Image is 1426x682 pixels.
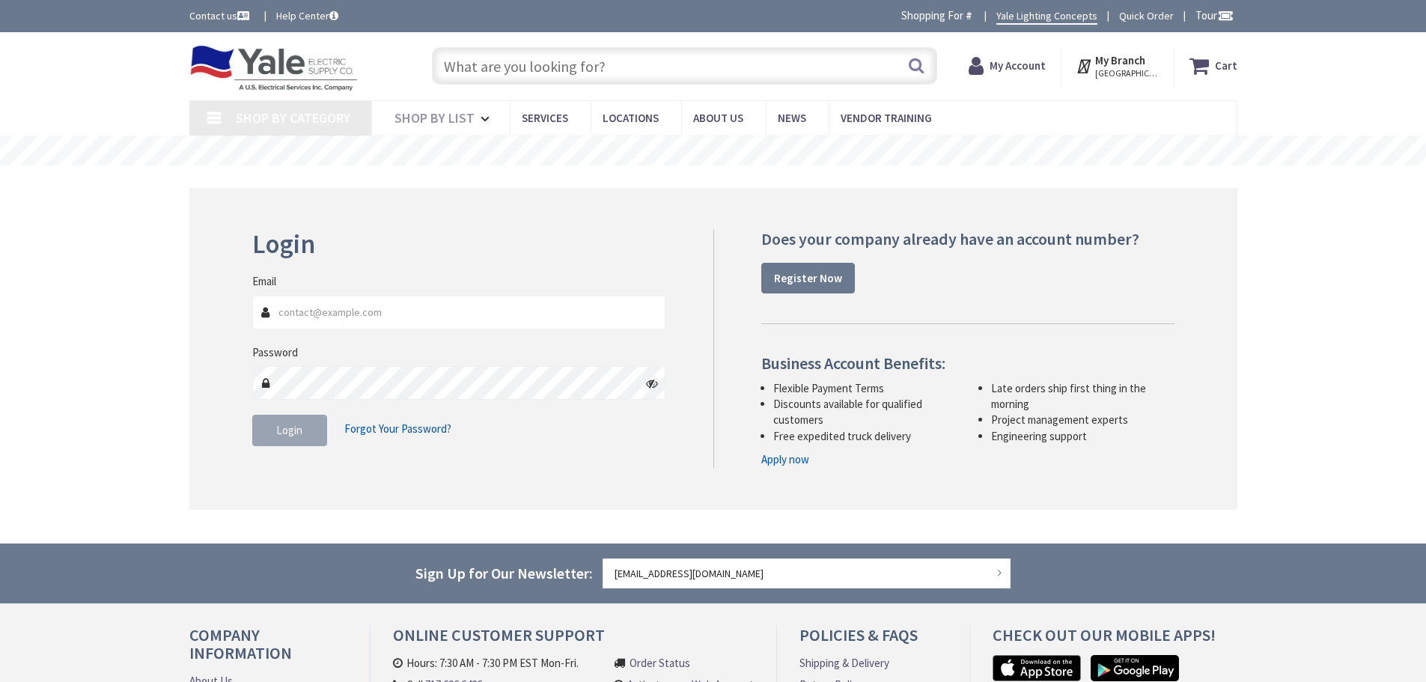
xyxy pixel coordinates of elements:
[1195,8,1234,22] span: Tour
[394,109,475,127] span: Shop By List
[774,271,842,285] strong: Register Now
[693,111,743,125] span: About Us
[276,8,338,23] a: Help Center
[189,45,359,91] img: Yale Electric Supply Co.
[761,451,809,467] a: Apply now
[1076,52,1159,79] div: My Branch [GEOGRAPHIC_DATA], [GEOGRAPHIC_DATA]
[901,8,963,22] span: Shopping For
[189,626,347,673] h4: Company Information
[432,47,937,85] input: What are you looking for?
[991,428,1174,444] li: Engineering support
[761,230,1174,248] h4: Does your company already have an account number?
[966,8,972,22] strong: #
[773,396,957,428] li: Discounts available for qualified customers
[1095,53,1145,67] strong: My Branch
[646,377,658,389] i: Click here to show/hide password
[1189,52,1237,79] a: Cart
[603,111,659,125] span: Locations
[778,111,806,125] span: News
[252,230,666,259] h2: Login
[993,626,1249,655] h4: Check out Our Mobile Apps!
[393,626,754,655] h4: Online Customer Support
[189,8,252,23] a: Contact us
[1095,67,1159,79] span: [GEOGRAPHIC_DATA], [GEOGRAPHIC_DATA]
[761,263,855,294] a: Register Now
[344,421,451,436] span: Forgot Your Password?
[344,415,451,443] a: Forgot Your Password?
[252,415,327,446] button: Login
[841,111,932,125] span: Vendor Training
[252,344,298,360] label: Password
[799,655,889,671] a: Shipping & Delivery
[969,52,1046,79] a: My Account
[991,412,1174,427] li: Project management experts
[761,354,1174,372] h4: Business Account Benefits:
[415,564,593,582] span: Sign Up for Our Newsletter:
[773,380,957,396] li: Flexible Payment Terms
[1119,8,1174,23] a: Quick Order
[252,296,666,329] input: Email
[773,428,957,444] li: Free expedited truck delivery
[1215,52,1237,79] strong: Cart
[630,655,690,671] a: Order Status
[393,655,600,671] li: Hours: 7:30 AM - 7:30 PM EST Mon-Fri.
[799,626,946,655] h4: Policies & FAQs
[236,109,350,127] span: Shop By Category
[252,273,276,289] label: Email
[522,111,568,125] span: Services
[990,58,1046,73] strong: My Account
[276,423,302,437] span: Login
[996,8,1097,25] a: Yale Lighting Concepts
[991,380,1174,412] li: Late orders ship first thing in the morning
[603,558,1011,588] input: Enter your email address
